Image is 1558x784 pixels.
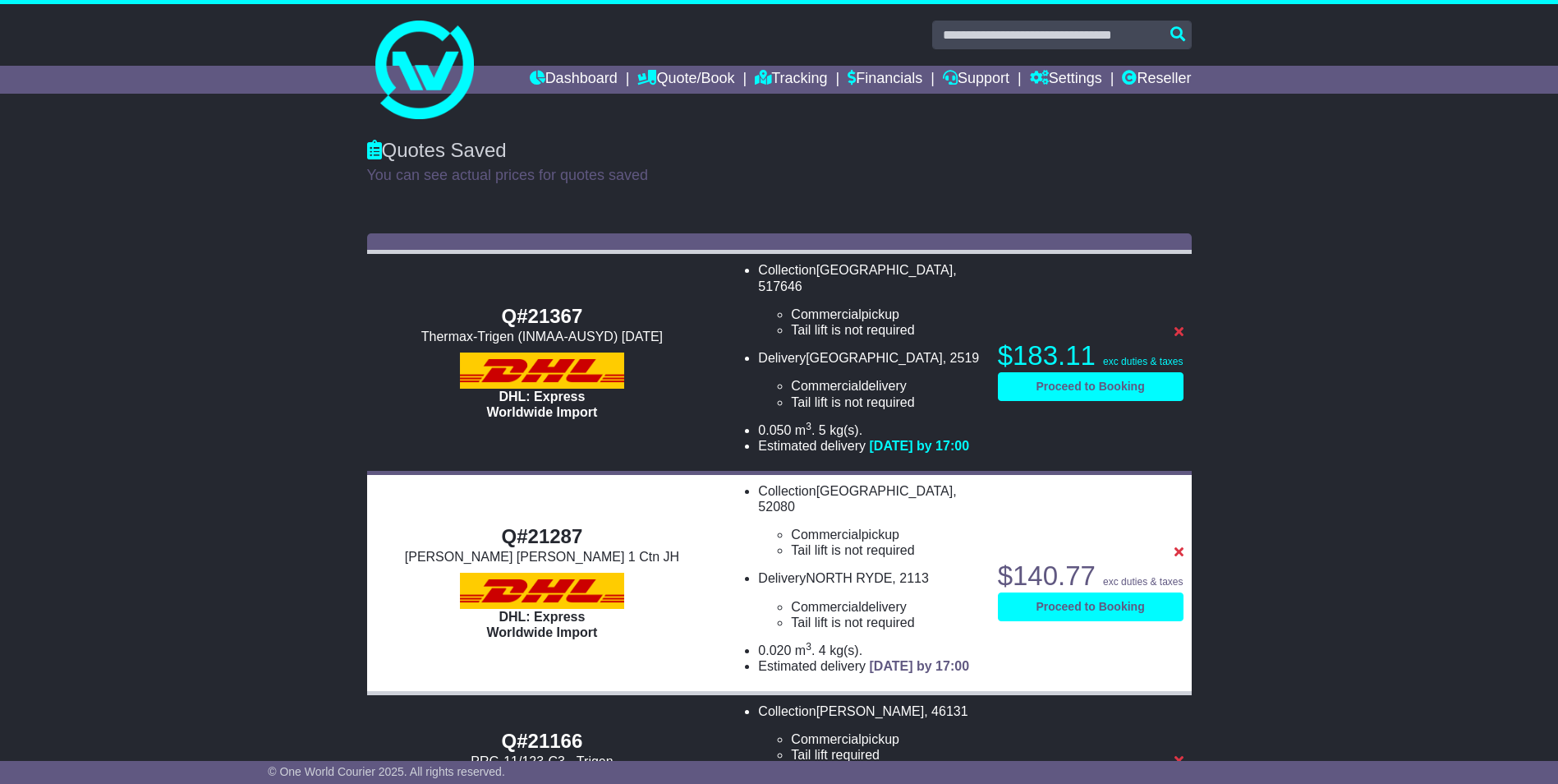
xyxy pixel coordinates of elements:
span: Commercial [791,379,861,393]
span: DHL: Express Worldwide Import [487,390,598,419]
span: 4 [819,643,826,657]
a: Proceed to Booking [998,593,1183,621]
a: Tracking [755,66,827,94]
img: DHL: Express Worldwide Import [460,573,624,609]
li: Collection [758,262,981,338]
span: exc duties & taxes [1103,576,1183,588]
span: [GEOGRAPHIC_DATA] [806,351,943,365]
span: Commercial [791,600,861,614]
li: Tail lift is not required [791,394,981,410]
div: Quotes Saved [367,139,1192,163]
div: Q#21287 [375,525,710,549]
span: , 46131 [924,704,967,718]
sup: 3 [806,421,811,432]
li: Tail lift is not required [791,542,981,558]
li: pickup [791,731,981,747]
a: Reseller [1122,66,1191,94]
a: Quote/Book [637,66,734,94]
span: 0.050 [758,423,791,437]
span: $ [998,340,1096,371]
span: m . [795,423,815,437]
li: pickup [791,307,981,322]
span: 183.11 [1013,340,1096,371]
li: pickup [791,527,981,542]
span: [GEOGRAPHIC_DATA] [816,484,954,498]
a: Financials [848,66,922,94]
li: Collection [758,703,981,763]
span: , 2519 [943,351,979,365]
span: [DATE] by 17:00 [870,659,970,673]
span: [PERSON_NAME] [816,704,925,718]
li: Collection [758,483,981,559]
span: © One World Courier 2025. All rights reserved. [268,765,505,778]
div: Thermax-Trigen (INMAA-AUSYD) [DATE] [375,329,710,344]
span: DHL: Express Worldwide Import [487,610,598,639]
li: Estimated delivery [758,658,981,674]
span: [GEOGRAPHIC_DATA] [816,263,954,277]
sup: 3 [806,641,811,653]
div: Q#21367 [375,305,710,329]
span: 5 [819,423,826,437]
span: $ [998,560,1096,591]
span: 0.020 [758,643,791,657]
span: Commercial [791,307,861,321]
a: Proceed to Booking [998,372,1183,401]
span: exc duties & taxes [1103,356,1183,367]
span: kg(s). [830,643,862,657]
li: Delivery [758,350,981,410]
span: Commercial [791,732,861,746]
li: Delivery [758,570,981,630]
span: kg(s). [830,423,862,437]
div: [PERSON_NAME] [PERSON_NAME] 1 Ctn JH [375,549,710,565]
li: Tail lift required [791,747,981,763]
li: Tail lift is not required [791,615,981,630]
span: [DATE] by 17:00 [870,439,970,453]
span: , 52080 [758,484,956,514]
p: You can see actual prices for quotes saved [367,167,1192,185]
span: 140.77 [1013,560,1096,591]
li: Estimated delivery [758,438,981,454]
li: Tail lift is not required [791,322,981,338]
div: Q#21166 [375,730,710,754]
span: , 2113 [892,571,928,585]
a: Dashboard [530,66,618,94]
a: Support [943,66,1009,94]
span: NORTH RYDE [806,571,892,585]
li: delivery [791,599,981,615]
img: DHL: Express Worldwide Import [460,353,624,389]
span: , 517646 [758,263,956,293]
span: m . [795,643,815,657]
a: Settings [1030,66,1102,94]
li: delivery [791,378,981,394]
div: PRG-11/123-C3 - Trigen [375,754,710,769]
span: Commercial [791,528,861,542]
